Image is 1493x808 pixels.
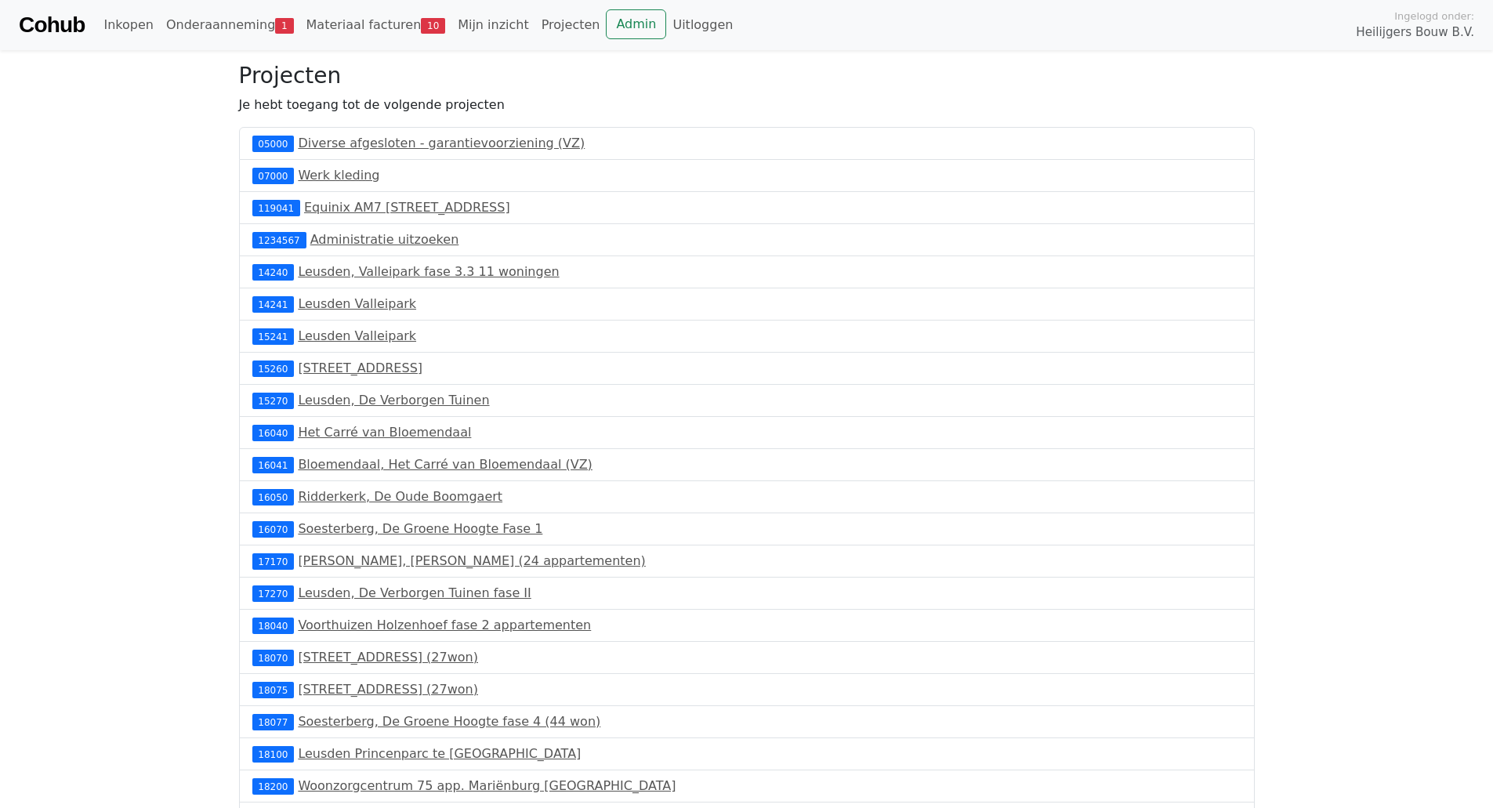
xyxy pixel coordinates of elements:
div: 18077 [252,714,295,730]
a: Projecten [535,9,607,41]
a: Leusden Valleipark [298,296,416,311]
a: Cohub [19,6,85,44]
a: Mijn inzicht [451,9,535,41]
a: Leusden Princenparc te [GEOGRAPHIC_DATA] [298,746,581,761]
div: 05000 [252,136,295,151]
a: Equinix AM7 [STREET_ADDRESS] [304,200,510,215]
a: Administratie uitzoeken [310,232,459,247]
div: 18070 [252,650,295,665]
a: Soesterberg, De Groene Hoogte Fase 1 [298,521,542,536]
a: Admin [606,9,666,39]
div: 18075 [252,682,295,697]
a: [STREET_ADDRESS] (27won) [298,650,478,665]
div: 17170 [252,553,295,569]
div: 1234567 [252,232,306,248]
h3: Projecten [239,63,1255,89]
a: Leusden, De Verborgen Tuinen fase II [298,585,531,600]
div: 18100 [252,746,295,762]
div: 16070 [252,521,295,537]
a: Inkopen [97,9,159,41]
div: 07000 [252,168,295,183]
a: Woonzorgcentrum 75 app. Mariënburg [GEOGRAPHIC_DATA] [298,778,676,793]
a: Leusden, De Verborgen Tuinen [298,393,489,408]
a: Werk kleding [298,168,379,183]
div: 16041 [252,457,295,473]
a: Leusden, Valleipark fase 3.3 11 woningen [298,264,559,279]
div: 14241 [252,296,295,312]
div: 15270 [252,393,295,408]
div: 18200 [252,778,295,794]
div: 17270 [252,585,295,601]
span: 10 [421,18,445,34]
a: Ridderkerk, De Oude Boomgaert [298,489,502,504]
div: 16040 [252,425,295,440]
div: 18040 [252,618,295,633]
div: 15260 [252,361,295,376]
a: Voorthuizen Holzenhoef fase 2 appartementen [298,618,591,632]
a: Materiaal facturen10 [300,9,452,41]
span: Heilijgers Bouw B.V. [1356,24,1474,42]
div: 16050 [252,489,295,505]
a: [STREET_ADDRESS] [298,361,422,375]
a: Bloemendaal, Het Carré van Bloemendaal (VZ) [298,457,592,472]
p: Je hebt toegang tot de volgende projecten [239,96,1255,114]
a: Diverse afgesloten - garantievoorziening (VZ) [298,136,585,150]
a: Het Carré van Bloemendaal [298,425,471,440]
a: Uitloggen [666,9,739,41]
a: Onderaanneming1 [160,9,300,41]
a: Leusden Valleipark [298,328,416,343]
span: 1 [275,18,293,34]
div: 15241 [252,328,295,344]
span: Ingelogd onder: [1394,9,1474,24]
a: [PERSON_NAME], [PERSON_NAME] (24 appartementen) [298,553,645,568]
a: Soesterberg, De Groene Hoogte fase 4 (44 won) [298,714,600,729]
a: [STREET_ADDRESS] (27won) [298,682,478,697]
div: 14240 [252,264,295,280]
div: 119041 [252,200,300,216]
